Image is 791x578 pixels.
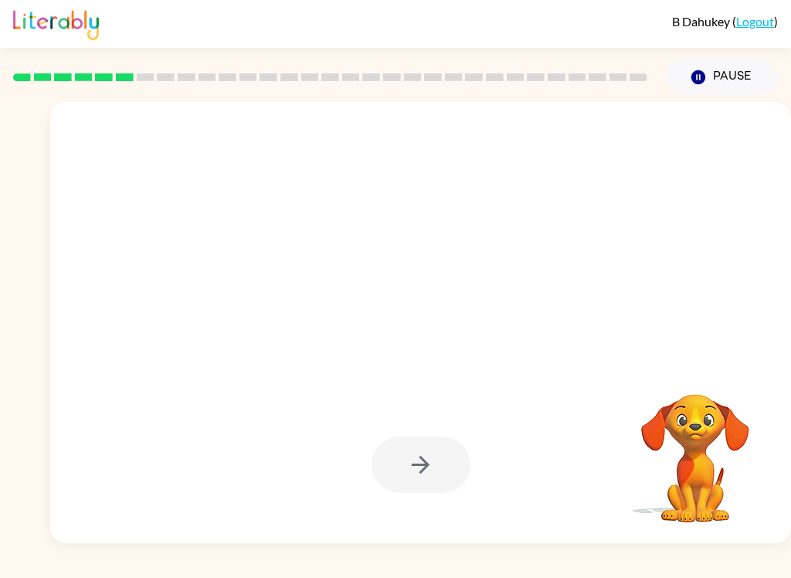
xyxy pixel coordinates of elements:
div: ( ) [672,14,778,29]
video: Your browser must support playing .mp4 files to use Literably. Please try using another browser. [618,370,772,525]
span: B Dahukey [672,14,732,29]
button: Pause [666,59,778,95]
img: Literably [13,6,99,40]
a: Logout [736,14,774,29]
